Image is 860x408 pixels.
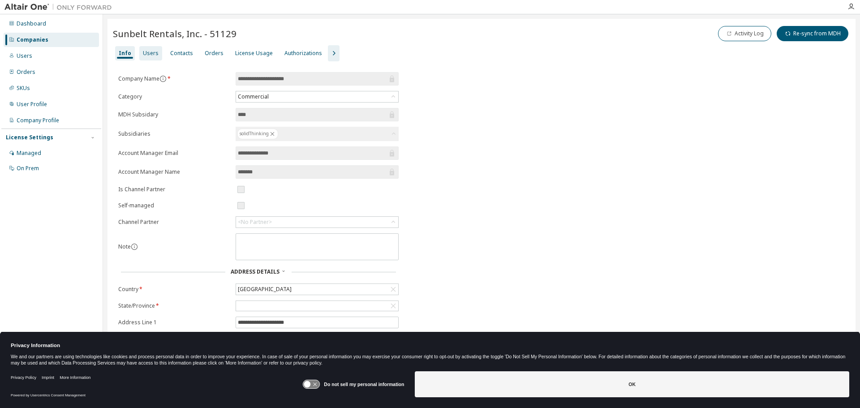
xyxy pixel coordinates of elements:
[777,26,848,41] button: Re-sync from MDH
[17,117,59,124] div: Company Profile
[17,165,39,172] div: On Prem
[236,217,398,228] div: <No Partner>
[17,150,41,157] div: Managed
[143,50,159,57] div: Users
[6,134,53,141] div: License Settings
[17,52,32,60] div: Users
[119,50,131,57] div: Info
[118,219,230,226] label: Channel Partner
[236,284,293,294] div: [GEOGRAPHIC_DATA]
[118,150,230,157] label: Account Manager Email
[17,36,48,43] div: Companies
[118,302,230,309] label: State/Province
[205,50,224,57] div: Orders
[284,50,322,57] div: Authorizations
[237,129,278,139] div: solidThinking
[118,111,230,118] label: MDH Subsidary
[4,3,116,12] img: Altair One
[118,186,230,193] label: Is Channel Partner
[238,219,272,226] div: <No Partner>
[17,85,30,92] div: SKUs
[170,50,193,57] div: Contacts
[231,268,279,275] span: Address Details
[118,202,230,209] label: Self-managed
[118,75,230,82] label: Company Name
[17,69,35,76] div: Orders
[17,101,47,108] div: User Profile
[118,286,230,293] label: Country
[131,243,138,250] button: information
[236,127,399,141] div: solidThinking
[159,75,167,82] button: information
[118,93,230,100] label: Category
[113,27,236,40] span: Sunbelt Rentals, Inc. - 51129
[17,20,46,27] div: Dashboard
[236,92,270,102] div: Commercial
[236,284,398,295] div: [GEOGRAPHIC_DATA]
[718,26,771,41] button: Activity Log
[118,243,131,250] label: Note
[118,168,230,176] label: Account Manager Name
[118,130,230,137] label: Subsidiaries
[235,50,273,57] div: License Usage
[118,319,230,326] label: Address Line 1
[236,91,398,102] div: Commercial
